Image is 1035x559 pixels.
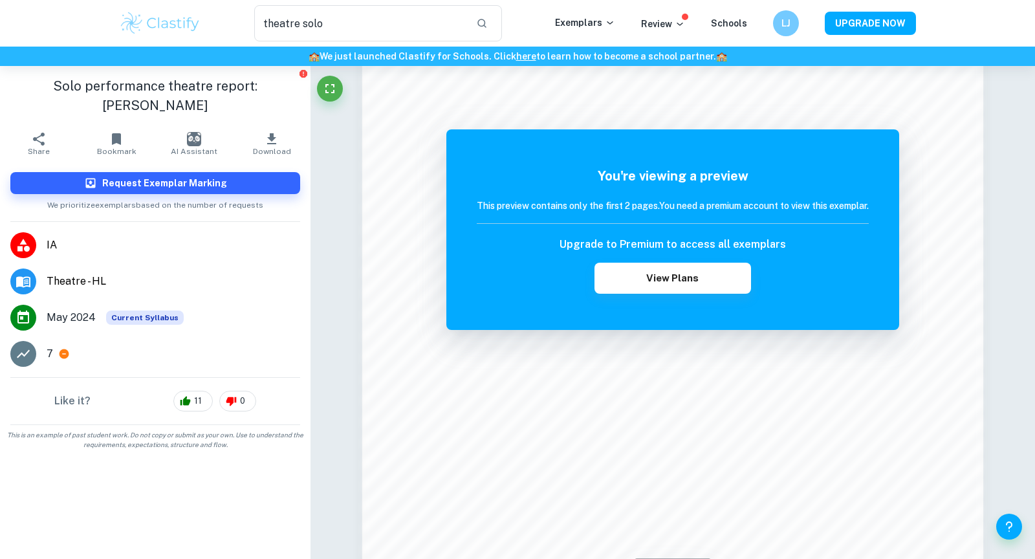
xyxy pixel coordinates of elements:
span: 0 [233,395,252,408]
span: Current Syllabus [106,311,184,325]
span: Download [253,147,291,156]
button: Report issue [298,69,308,78]
h6: Request Exemplar Marking [102,176,227,190]
span: Bookmark [97,147,136,156]
h1: Solo performance theatre report: [PERSON_NAME] [10,76,300,115]
span: 11 [187,395,209,408]
span: Theatre - HL [47,274,300,289]
span: 🏫 [716,51,727,61]
button: UPGRADE NOW [825,12,916,35]
img: AI Assistant [187,132,201,146]
h6: Upgrade to Premium to access all exemplars [560,237,786,252]
button: View Plans [594,263,751,294]
span: AI Assistant [171,147,217,156]
h6: LJ [779,16,794,30]
button: AI Assistant [155,126,233,162]
p: Review [641,17,685,31]
h5: You're viewing a preview [477,166,869,186]
img: Clastify logo [119,10,201,36]
button: LJ [773,10,799,36]
span: 🏫 [309,51,320,61]
h6: Like it? [54,393,91,409]
h6: This preview contains only the first 2 pages. You need a premium account to view this exemplar. [477,199,869,213]
span: We prioritize exemplars based on the number of requests [47,194,263,211]
button: Bookmark [78,126,155,162]
p: Exemplars [555,16,615,30]
button: Request Exemplar Marking [10,172,300,194]
button: Help and Feedback [996,514,1022,540]
h6: We just launched Clastify for Schools. Click to learn how to become a school partner. [3,49,1032,63]
a: here [516,51,536,61]
a: Schools [711,18,747,28]
div: This exemplar is based on the current syllabus. Feel free to refer to it for inspiration/ideas wh... [106,311,184,325]
span: This is an example of past student work. Do not copy or submit as your own. Use to understand the... [5,430,305,450]
button: Fullscreen [317,76,343,102]
input: Search for any exemplars... [254,5,466,41]
p: 7 [47,346,53,362]
span: Share [28,147,50,156]
button: Download [233,126,310,162]
span: IA [47,237,300,253]
span: May 2024 [47,310,96,325]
